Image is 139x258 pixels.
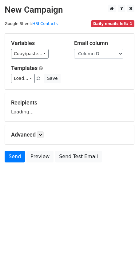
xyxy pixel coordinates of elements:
[74,40,128,47] h5: Email column
[11,40,65,47] h5: Variables
[11,65,38,71] a: Templates
[5,151,25,162] a: Send
[11,74,35,83] a: Load...
[5,21,58,26] small: Google Sheet:
[55,151,102,162] a: Send Test Email
[91,21,134,26] a: Daily emails left: 1
[91,20,134,27] span: Daily emails left: 1
[44,74,60,83] button: Save
[5,5,134,15] h2: New Campaign
[11,99,128,115] div: Loading...
[11,49,49,59] a: Copy/paste...
[26,151,54,162] a: Preview
[11,99,128,106] h5: Recipients
[11,131,128,138] h5: Advanced
[32,21,58,26] a: HBI Contacts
